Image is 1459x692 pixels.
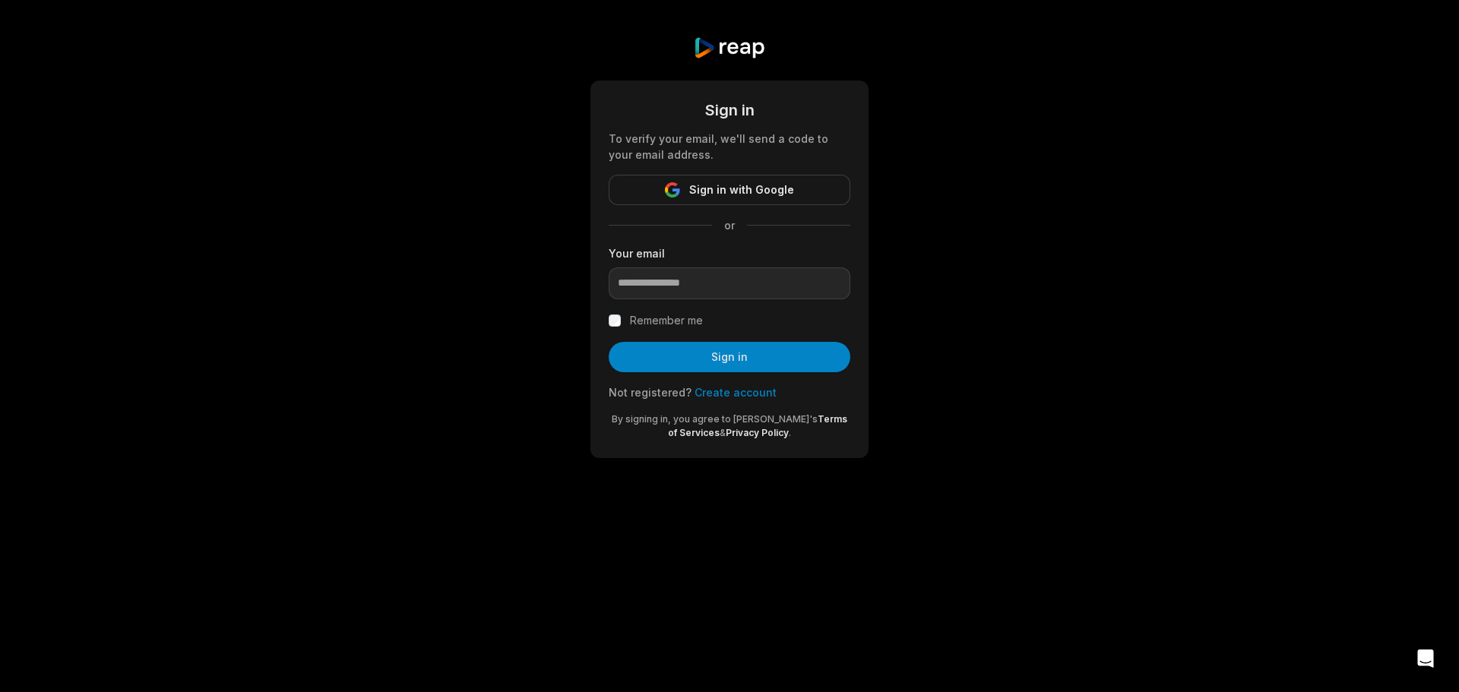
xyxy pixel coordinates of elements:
span: Sign in with Google [689,181,794,199]
span: & [720,427,726,438]
button: Sign in [609,342,850,372]
img: reap [693,36,765,59]
label: Remember me [630,311,703,330]
a: Privacy Policy [726,427,789,438]
span: By signing in, you agree to [PERSON_NAME]'s [612,413,818,425]
a: Terms of Services [668,413,847,438]
label: Your email [609,245,850,261]
div: Sign in [609,99,850,122]
div: Open Intercom Messenger [1407,640,1444,677]
div: To verify your email, we'll send a code to your email address. [609,131,850,163]
span: or [712,217,747,233]
button: Sign in with Google [609,175,850,205]
a: Create account [695,386,777,399]
span: . [789,427,791,438]
span: Not registered? [609,386,692,399]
